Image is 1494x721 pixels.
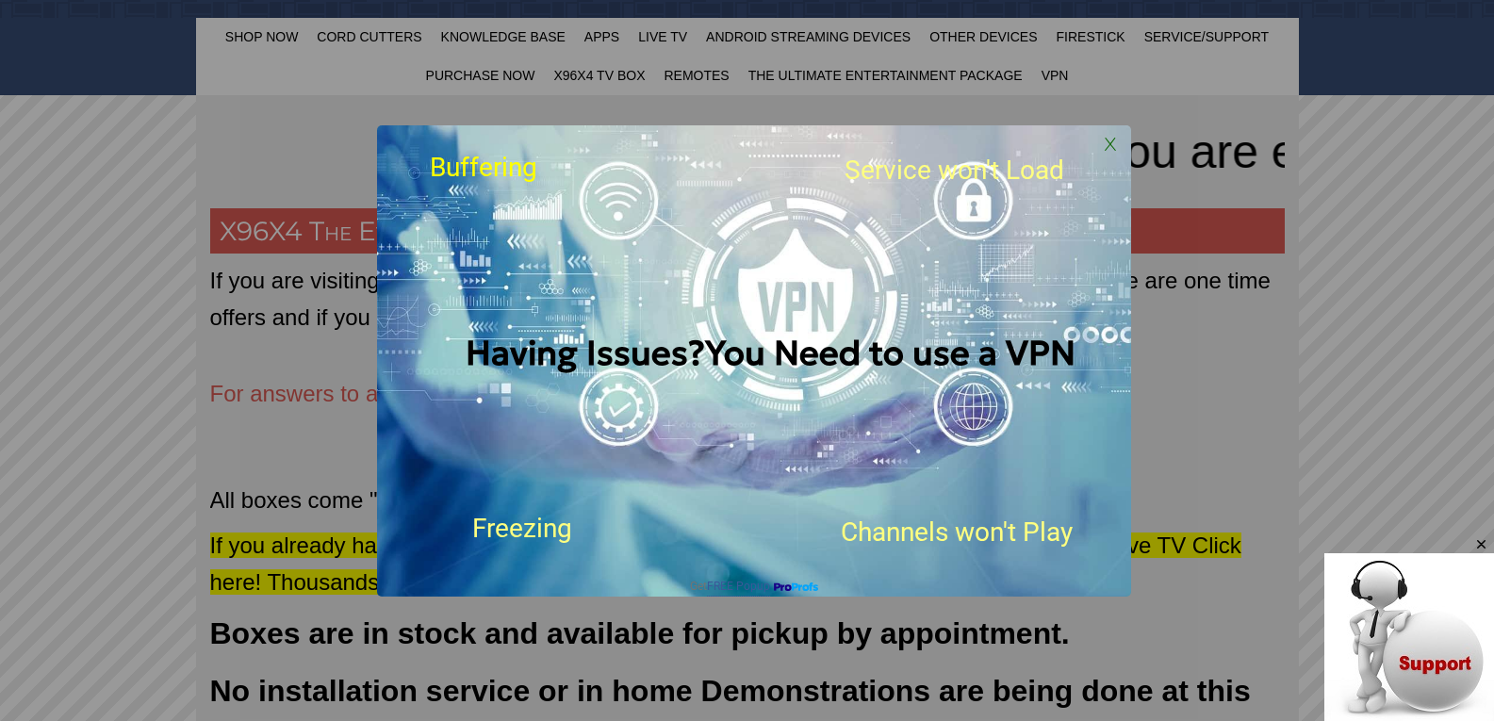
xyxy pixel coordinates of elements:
img: Proprofs [774,582,818,591]
span: X [1096,129,1125,157]
span: Having Issues?You Need to use a VPN [466,332,1075,374]
span: Freezing [472,513,572,544]
iframe: chat widget [1324,536,1494,721]
a: GetFREE Popup [690,577,818,597]
span: Channels won't Play [841,516,1073,548]
span: Service won't Load [845,155,1064,186]
span: FREE Popup [707,577,770,597]
span: Buffering [430,152,537,183]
